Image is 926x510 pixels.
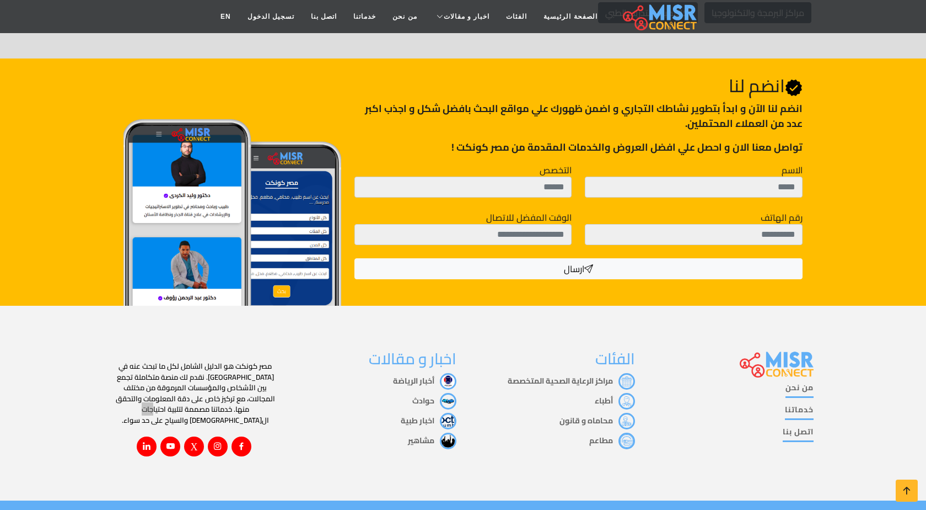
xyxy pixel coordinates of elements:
[740,350,814,378] img: main.misr_connect
[345,6,384,27] a: خدماتنا
[785,404,814,420] a: خدماتنا
[440,413,456,429] img: اخبار طبية
[761,211,803,224] label: رقم الهاتف
[426,6,498,27] a: اخبار و مقالات
[112,361,278,426] p: مصر كونكت هو الدليل الشامل لكل ما تبحث عنه في [GEOGRAPHIC_DATA]. نقدم لك منصة متكاملة تجمع بين ال...
[486,211,572,224] label: الوقت المفضل للاتصال
[354,258,803,279] button: ارسال
[535,6,605,27] a: الصفحة الرئيسية
[559,413,635,428] a: محاماه و قانون
[412,394,456,408] a: حوادث
[239,6,303,27] a: تسجيل الدخول
[618,433,635,449] img: مطاعم
[212,6,239,27] a: EN
[123,119,341,323] img: Join Misr Connect
[618,413,635,429] img: محاماه و قانون
[444,12,490,22] span: اخبار و مقالات
[393,374,456,388] a: أخبار الرياضة
[618,393,635,410] img: أطباء
[408,433,456,448] a: مشاهير
[498,6,535,27] a: الفئات
[540,163,572,177] label: التخصص
[440,433,456,449] img: مشاهير
[184,437,204,456] a: X
[354,140,803,155] p: تواصل معنا الان و احصل علي افضل العروض والخدمات المقدمة من مصر كونكت !
[303,6,345,27] a: اتصل بنا
[782,163,803,177] label: الاسم
[384,6,425,27] a: من نحن
[595,394,635,408] a: أطباء
[354,101,803,131] p: انضم لنا اﻵن و ابدأ بتطوير نشاطك التجاري و اضمن ظهورك علي مواقع البحث بافضل شكل و اجذب اكبر عدد م...
[783,426,814,442] a: اتصل بنا
[618,373,635,390] img: مراكز الرعاية الصحية المتخصصة
[508,374,635,388] a: مراكز الرعاية الصحية المتخصصة
[354,75,803,97] h2: انضم لنا
[623,3,697,30] img: main.misr_connect
[191,441,198,451] i: X
[785,79,803,97] svg: Verified account
[785,382,814,398] a: من نحن
[291,350,456,369] h3: اخبار و مقالات
[401,413,456,428] a: اخبار طبية
[470,350,635,369] h3: الفئات
[440,373,456,390] img: أخبار الرياضة
[440,393,456,410] img: حوادث
[589,433,635,448] a: مطاعم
